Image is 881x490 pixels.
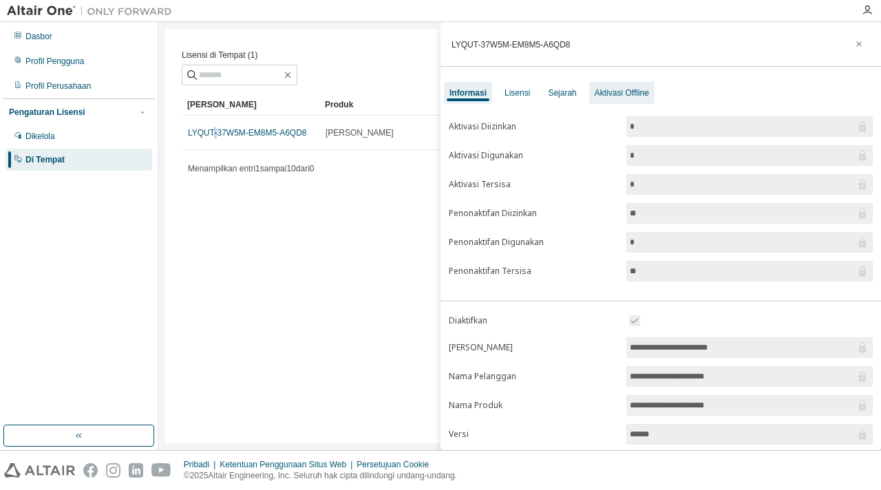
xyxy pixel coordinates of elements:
img: instagram.svg [106,463,120,478]
font: 10 [286,164,295,173]
font: [PERSON_NAME] [326,128,394,138]
font: LYQUT-37W5M-EM8M5-A6QD8 [452,40,570,50]
font: Diaktifkan [449,315,487,326]
font: 2025 [190,471,209,480]
font: Aktivasi Tersisa [449,178,511,190]
font: Persetujuan Cookie [357,460,429,469]
font: sampai [260,164,287,173]
font: [PERSON_NAME] [449,341,513,353]
font: Dasbor [25,32,52,41]
font: Profil Perusahaan [25,81,91,91]
font: Penonaktifan Diizinkan [449,207,537,219]
img: youtube.svg [151,463,171,478]
font: Menampilkan entri [188,164,255,173]
font: Profil Pengguna [25,56,84,66]
font: 1 [255,164,260,173]
font: Nama Pelanggan [449,370,516,382]
font: Dikelola [25,131,55,141]
img: linkedin.svg [129,463,143,478]
font: Ketentuan Penggunaan Situs Web [220,460,346,469]
font: Aktivasi Offline [595,88,649,98]
font: 0 [310,164,315,173]
font: Produk [325,100,353,109]
font: dari [296,164,310,173]
font: Pribadi [184,460,209,469]
font: Lisensi [505,88,530,98]
font: Pengaturan Lisensi [9,107,85,117]
font: Altair Engineering, Inc. Seluruh hak cipta dilindungi undang-undang. [208,471,457,480]
font: Aktivasi Diizinkan [449,120,516,132]
font: Di Tempat [25,155,65,164]
font: Sejarah [548,88,576,98]
img: facebook.svg [83,463,98,478]
font: Aktivasi Digunakan [449,149,523,161]
font: © [184,471,190,480]
font: Lisensi di Tempat (1) [182,50,258,60]
font: Penonaktifan Digunakan [449,236,544,248]
font: Penonaktifan Tersisa [449,265,531,277]
font: Informasi [449,88,487,98]
img: Altair Satu [7,4,179,18]
font: Nama Produk [449,399,502,411]
img: altair_logo.svg [4,463,75,478]
font: Versi [449,428,469,440]
font: [PERSON_NAME] [187,100,257,109]
font: LYQUT-37W5M-EM8M5-A6QD8 [188,128,306,138]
